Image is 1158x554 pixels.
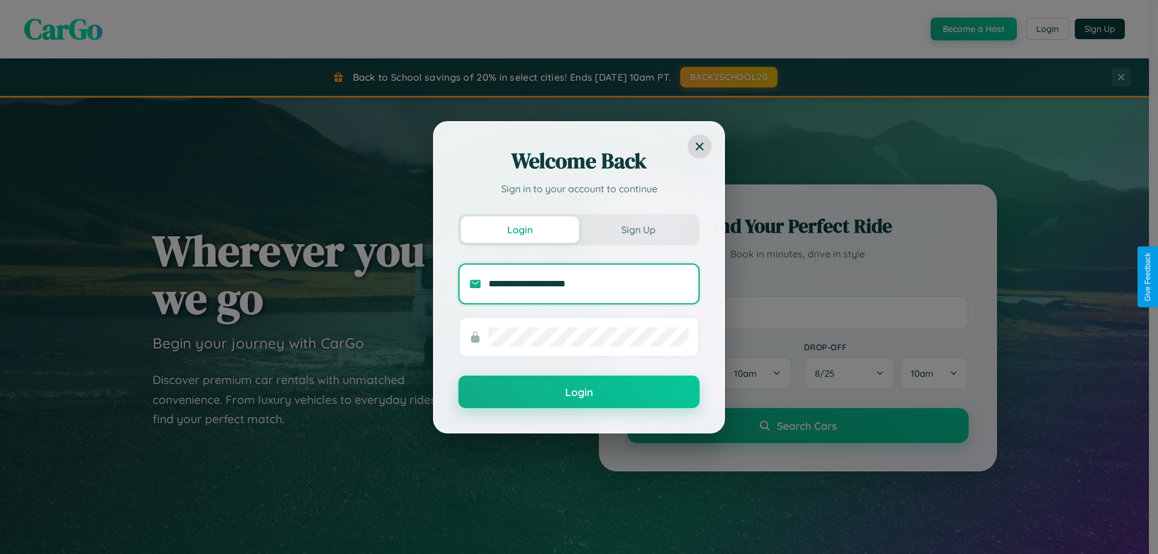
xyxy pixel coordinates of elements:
[461,216,579,243] button: Login
[579,216,697,243] button: Sign Up
[458,146,700,175] h2: Welcome Back
[458,181,700,196] p: Sign in to your account to continue
[458,376,700,408] button: Login
[1144,253,1152,301] div: Give Feedback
